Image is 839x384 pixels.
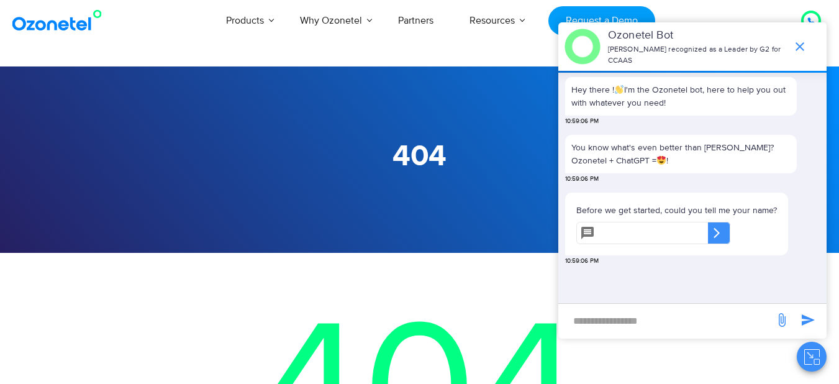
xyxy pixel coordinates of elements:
img: header [565,29,601,65]
span: 10:59:06 PM [565,117,599,126]
span: end chat or minimize [787,34,812,59]
button: Close chat [797,342,827,372]
p: Hey there ! I'm the Ozonetel bot, here to help you out with whatever you need! [571,83,791,109]
span: send message [796,308,820,332]
a: Request a Demo [548,6,655,35]
span: 10:59:06 PM [565,257,599,266]
div: new-msg-input [565,310,768,332]
p: Ozonetel Bot [608,27,786,44]
img: 👋 [615,85,624,94]
p: You know what's even better than [PERSON_NAME]? Ozonetel + ChatGPT = ! [571,141,791,167]
p: Before we get started, could you tell me your name? [576,204,777,217]
img: 😍 [657,156,666,165]
h1: 404 [32,140,808,174]
span: send message [769,308,794,332]
p: [PERSON_NAME] recognized as a Leader by G2 for CCAAS [608,44,786,66]
span: 10:59:06 PM [565,175,599,184]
